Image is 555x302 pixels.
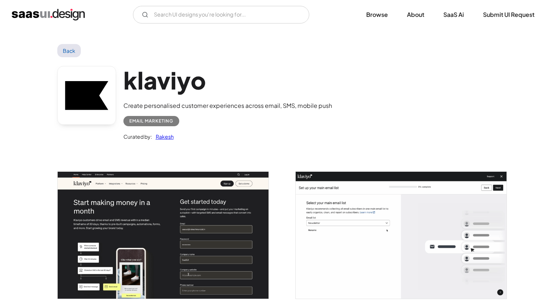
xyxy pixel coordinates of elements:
a: Submit UI Request [474,7,543,23]
input: Search UI designs you're looking for... [133,6,309,23]
h1: klaviyo [123,66,332,94]
div: Curated by: [123,132,152,141]
a: About [398,7,433,23]
div: Email Marketing [129,117,173,125]
a: open lightbox [58,172,269,298]
img: 66275ccbea573b37e95655a2_Sign%20up.png [58,172,269,298]
a: home [12,9,85,21]
a: SaaS Ai [435,7,473,23]
div: Create personalised customer experiences across email, SMS, mobile push [123,101,332,110]
a: Browse [357,7,397,23]
img: 66275ccce9204c5d441b94df_setup%20email%20List%20.png [296,172,507,298]
a: open lightbox [296,172,507,298]
a: Rakesh [152,132,174,141]
form: Email Form [133,6,309,23]
a: Back [57,44,81,57]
